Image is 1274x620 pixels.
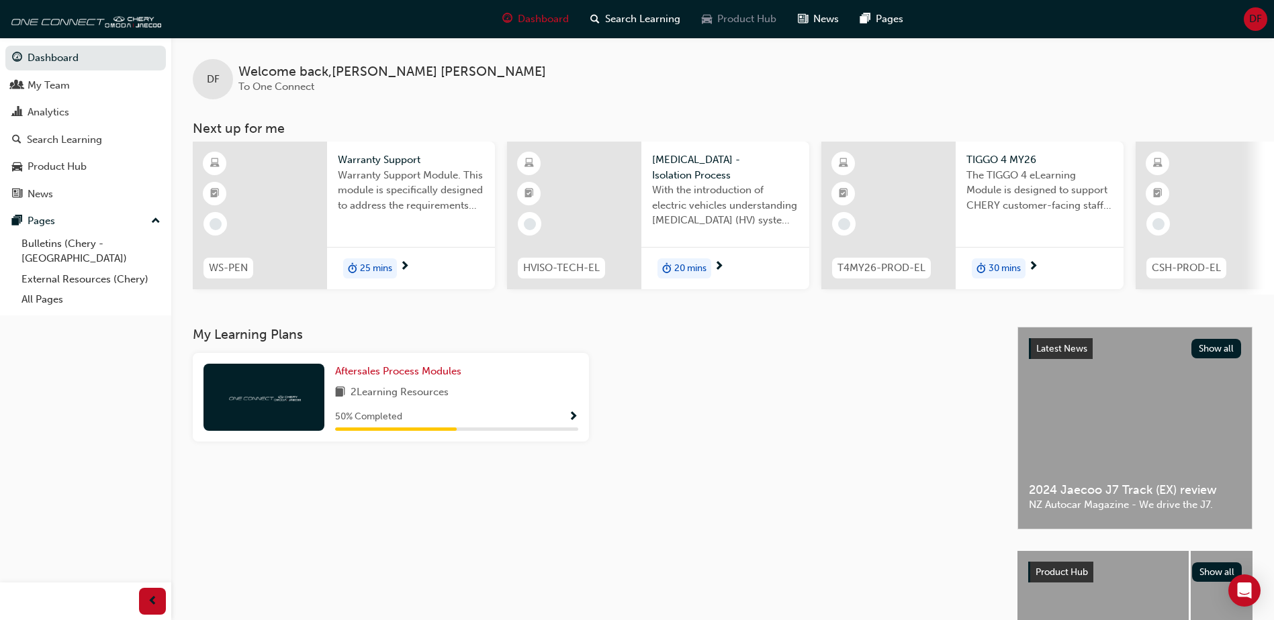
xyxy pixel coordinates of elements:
button: Show all [1192,562,1242,582]
span: car-icon [12,161,22,173]
span: duration-icon [348,260,357,277]
span: Warranty Support Module. This module is specifically designed to address the requirements and pro... [338,168,484,213]
a: Search Learning [5,127,166,152]
span: booktick-icon [525,185,534,203]
span: learningRecordVerb_NONE-icon [524,218,536,230]
span: With the introduction of electric vehicles understanding [MEDICAL_DATA] (HV) systems is critical ... [652,183,799,228]
span: To One Connect [238,81,314,93]
span: next-icon [714,261,724,273]
span: pages-icon [860,11,870,28]
span: 25 mins [360,261,392,276]
a: Latest NewsShow all2024 Jaecoo J7 Track (EX) reviewNZ Autocar Magazine - We drive the J7. [1017,327,1253,529]
span: 2024 Jaecoo J7 Track (EX) review [1029,482,1241,498]
span: CSH-PROD-EL [1152,260,1221,276]
a: Aftersales Process Modules [335,364,467,379]
span: booktick-icon [210,185,220,203]
span: duration-icon [976,260,986,277]
span: Search Learning [605,11,680,27]
span: The TIGGO 4 eLearning Module is designed to support CHERY customer-facing staff with the product ... [966,168,1113,213]
span: book-icon [335,384,345,401]
div: My Team [28,78,70,93]
span: Pages [876,11,903,27]
div: Product Hub [28,159,87,174]
h3: Next up for me [171,121,1274,136]
a: T4MY26-PROD-ELTIGGO 4 MY26The TIGGO 4 eLearning Module is designed to support CHERY customer-faci... [821,142,1124,289]
img: oneconnect [7,5,161,32]
span: Show Progress [568,411,578,423]
span: 2 Learning Resources [351,384,449,401]
span: learningResourceType_ELEARNING-icon [1153,155,1163,172]
span: learningResourceType_ELEARNING-icon [210,155,220,172]
span: pages-icon [12,215,22,227]
span: Aftersales Process Modules [335,365,461,377]
button: Pages [5,209,166,234]
span: prev-icon [148,593,158,610]
a: car-iconProduct Hub [691,5,787,33]
span: guage-icon [502,11,512,28]
a: Latest NewsShow all [1029,338,1241,360]
span: learningResourceType_ELEARNING-icon [839,155,848,172]
span: learningRecordVerb_NONE-icon [1152,218,1165,230]
span: news-icon [798,11,808,28]
div: Analytics [28,105,69,120]
span: HVISO-TECH-EL [523,260,600,276]
span: 20 mins [674,261,707,276]
div: News [28,187,53,202]
span: guage-icon [12,52,22,64]
span: News [813,11,839,27]
span: DF [1249,11,1262,27]
span: NZ Autocar Magazine - We drive the J7. [1029,497,1241,513]
span: [MEDICAL_DATA] - Isolation Process [652,152,799,183]
span: Welcome back , [PERSON_NAME] [PERSON_NAME] [238,64,546,80]
span: people-icon [12,80,22,92]
span: up-icon [151,213,161,230]
span: Product Hub [1036,566,1088,578]
a: Product Hub [5,154,166,179]
span: booktick-icon [1153,185,1163,203]
span: WS-PEN [209,260,248,276]
a: search-iconSearch Learning [580,5,691,33]
div: Search Learning [27,132,102,148]
span: Product Hub [717,11,776,27]
a: news-iconNews [787,5,850,33]
div: Open Intercom Messenger [1228,574,1261,607]
span: car-icon [702,11,712,28]
a: Bulletins (Chery - [GEOGRAPHIC_DATA]) [16,234,166,269]
a: External Resources (Chery) [16,269,166,290]
span: learningRecordVerb_NONE-icon [838,218,850,230]
span: booktick-icon [839,185,848,203]
span: news-icon [12,189,22,201]
button: DF [1244,7,1267,31]
span: DF [207,72,220,87]
h3: My Learning Plans [193,327,996,342]
a: Analytics [5,100,166,125]
a: guage-iconDashboard [492,5,580,33]
span: Dashboard [518,11,569,27]
a: Product HubShow all [1028,562,1242,583]
div: Pages [28,213,55,229]
span: 50 % Completed [335,409,402,425]
span: duration-icon [662,260,672,277]
span: next-icon [1028,261,1038,273]
span: 30 mins [989,261,1021,276]
button: Show all [1191,339,1242,358]
span: search-icon [590,11,600,28]
a: Dashboard [5,46,166,70]
a: News [5,182,166,207]
span: learningRecordVerb_NONE-icon [210,218,222,230]
button: Show Progress [568,409,578,425]
span: search-icon [12,134,21,146]
img: oneconnect [227,391,301,403]
span: Latest News [1036,343,1087,354]
a: WS-PENWarranty SupportWarranty Support Module. This module is specifically designed to address th... [193,142,495,289]
span: Warranty Support [338,152,484,168]
a: All Pages [16,289,166,310]
a: pages-iconPages [850,5,914,33]
a: My Team [5,73,166,98]
span: TIGGO 4 MY26 [966,152,1113,168]
span: chart-icon [12,107,22,119]
a: HVISO-TECH-EL[MEDICAL_DATA] - Isolation ProcessWith the introduction of electric vehicles underst... [507,142,809,289]
button: DashboardMy TeamAnalyticsSearch LearningProduct HubNews [5,43,166,209]
span: learningResourceType_ELEARNING-icon [525,155,534,172]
